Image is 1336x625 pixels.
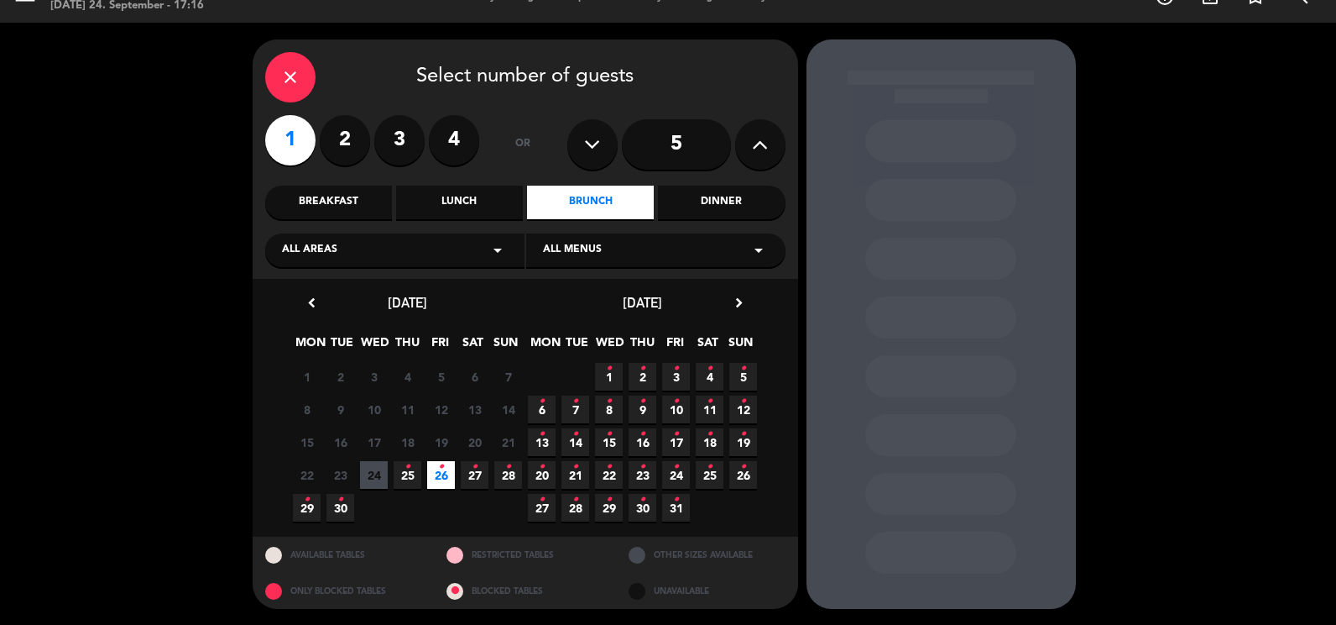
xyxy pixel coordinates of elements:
span: THU [629,333,656,360]
span: 28 [494,461,522,489]
label: 4 [429,115,479,165]
span: 15 [595,428,623,456]
span: 21 [494,428,522,456]
i: close [280,67,300,87]
span: 31 [662,494,690,522]
i: • [740,388,746,415]
label: 3 [374,115,425,165]
i: • [337,486,343,513]
span: 11 [394,396,421,423]
span: 25 [696,461,723,489]
span: WED [596,333,624,360]
i: • [404,454,410,481]
span: 18 [394,428,421,456]
span: 1 [293,363,321,391]
i: • [572,486,578,513]
i: • [673,388,679,415]
span: 20 [528,461,556,489]
i: • [639,388,645,415]
span: TUE [328,333,356,360]
i: • [707,454,712,481]
span: 5 [729,363,757,391]
span: 26 [729,461,757,489]
i: • [539,388,545,415]
span: 16 [326,428,354,456]
span: 4 [394,363,421,391]
div: Dinner [658,186,785,219]
span: 19 [427,428,455,456]
span: 10 [360,396,388,423]
span: 15 [293,428,321,456]
i: • [572,454,578,481]
span: 13 [528,428,556,456]
i: • [472,454,478,481]
i: • [304,486,310,513]
i: • [572,421,578,448]
span: [DATE] [623,294,662,311]
span: FRI [426,333,454,360]
span: 2 [629,363,656,391]
span: 30 [629,494,656,522]
span: SUN [727,333,754,360]
span: 20 [461,428,488,456]
span: 7 [561,396,589,423]
i: • [639,486,645,513]
span: 24 [662,461,690,489]
label: 2 [320,115,370,165]
i: • [606,388,612,415]
span: WED [361,333,389,360]
div: ONLY BLOCKED TABLES [253,573,435,609]
span: 27 [528,494,556,522]
span: THU [394,333,421,360]
span: 2 [326,363,354,391]
i: • [673,355,679,382]
i: • [539,454,545,481]
label: 1 [265,115,316,165]
div: Select number of guests [265,52,785,102]
span: 9 [629,396,656,423]
span: 24 [360,461,388,489]
span: 17 [360,428,388,456]
div: Lunch [396,186,523,219]
i: • [639,421,645,448]
span: 5 [427,363,455,391]
span: 14 [494,396,522,423]
span: 11 [696,396,723,423]
span: 7 [494,363,522,391]
i: • [539,486,545,513]
span: 25 [394,461,421,489]
span: 18 [696,428,723,456]
i: • [606,454,612,481]
span: 3 [662,363,690,391]
i: • [505,454,511,481]
span: TUE [563,333,591,360]
i: arrow_drop_down [488,240,508,260]
span: SAT [694,333,722,360]
i: • [673,454,679,481]
i: • [606,486,612,513]
span: 12 [729,396,757,423]
span: 19 [729,428,757,456]
span: 21 [561,461,589,489]
span: 23 [326,461,354,489]
i: • [606,355,612,382]
i: chevron_right [730,294,748,312]
div: BLOCKED TABLES [434,573,616,609]
span: 22 [293,461,321,489]
span: 12 [427,396,455,423]
div: RESTRICTED TABLES [434,537,616,573]
i: • [707,421,712,448]
span: 14 [561,428,589,456]
span: FRI [661,333,689,360]
span: 28 [561,494,589,522]
span: 1 [595,363,623,391]
i: arrow_drop_down [749,240,769,260]
i: chevron_left [303,294,321,312]
span: All menus [543,242,602,259]
span: 3 [360,363,388,391]
span: 13 [461,396,488,423]
span: 6 [461,363,488,391]
span: 8 [595,396,623,423]
i: • [438,454,444,481]
i: • [639,355,645,382]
